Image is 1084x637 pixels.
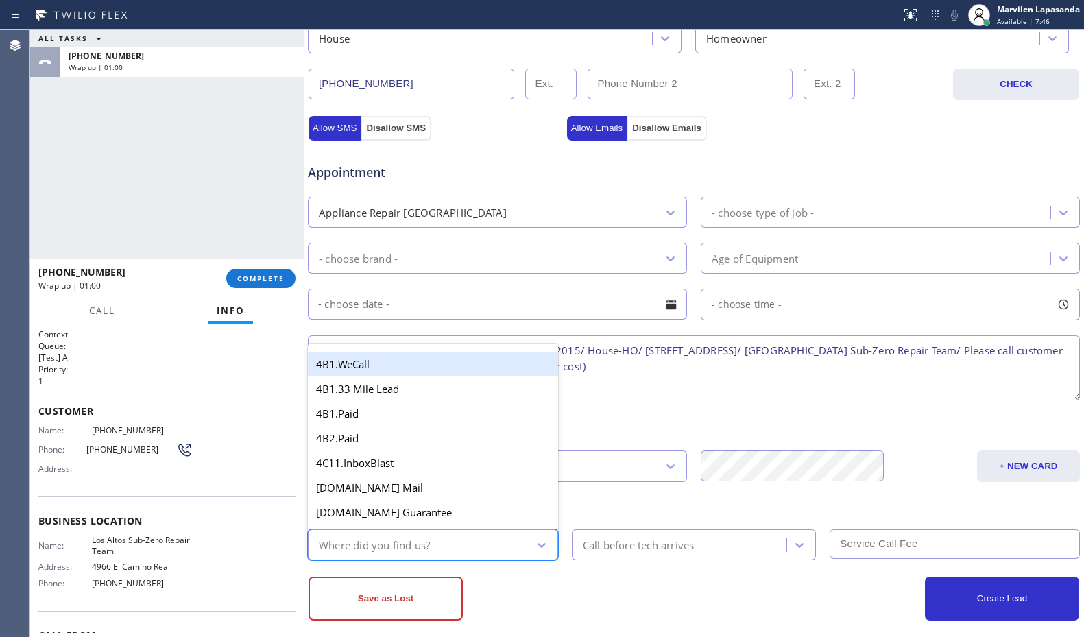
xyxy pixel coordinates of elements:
[588,69,793,99] input: Phone Number 2
[38,34,88,43] span: ALL TASKS
[953,69,1079,100] button: CHECK
[69,62,123,72] span: Wrap up | 01:00
[567,116,627,141] button: Allow Emails
[925,577,1079,621] button: Create Lead
[92,578,193,588] span: [PHONE_NUMBER]
[38,340,296,352] h2: Queue:
[627,116,707,141] button: Disallow Emails
[309,69,514,99] input: Phone Number
[319,250,398,266] div: - choose brand -
[310,496,1078,514] div: Other
[977,450,1080,482] button: + NEW CARD
[38,375,296,387] p: 1
[361,116,431,141] button: Disallow SMS
[706,30,767,46] div: Homeowner
[309,577,463,621] button: Save as Lost
[38,514,296,527] span: Business location
[997,16,1050,26] span: Available | 7:46
[308,426,558,450] div: 4B2.Paid
[237,274,285,283] span: COMPLETE
[308,376,558,401] div: 4B1.33 Mile Lead
[92,562,193,572] span: 4966 El Camino Real
[38,562,92,572] span: Address:
[38,280,101,291] span: Wrap up | 01:00
[945,5,964,25] button: Mute
[81,298,123,324] button: Call
[38,328,296,340] h1: Context
[309,116,361,141] button: Allow SMS
[208,298,253,324] button: Info
[308,335,1080,400] textarea: 9-12/ PRIME/ Sub Zero/ Fridge/ It is not cooling/ 2015/ House-HO/ [STREET_ADDRESS]/ [GEOGRAPHIC_D...
[525,69,577,99] input: Ext.
[38,425,92,435] span: Name:
[308,475,558,500] div: [DOMAIN_NAME] Mail
[712,204,814,220] div: - choose type of job -
[319,204,507,220] div: Appliance Repair [GEOGRAPHIC_DATA]
[830,529,1080,559] input: Service Call Fee
[308,352,558,376] div: 4B1.WeCall
[38,405,296,418] span: Customer
[712,250,798,266] div: Age of Equipment
[226,269,296,288] button: COMPLETE
[38,363,296,375] h2: Priority:
[319,30,350,46] div: House
[30,30,115,47] button: ALL TASKS
[89,304,115,317] span: Call
[38,265,125,278] span: [PHONE_NUMBER]
[38,578,92,588] span: Phone:
[38,444,86,455] span: Phone:
[583,537,695,553] div: Call before tech arrives
[310,417,1078,435] div: Credit card
[308,525,558,549] div: [DOMAIN_NAME] Guarantee
[308,163,564,182] span: Appointment
[38,464,92,474] span: Address:
[308,500,558,525] div: [DOMAIN_NAME] Guarantee
[319,537,430,553] div: Where did you find us?
[217,304,245,317] span: Info
[38,352,296,363] p: [Test] All
[69,50,144,62] span: [PHONE_NUMBER]
[997,3,1080,15] div: Marvilen Lapasanda
[804,69,855,99] input: Ext. 2
[308,450,558,475] div: 4C11.InboxBlast
[92,535,193,556] span: Los Altos Sub-Zero Repair Team
[308,289,687,320] input: - choose date -
[86,444,176,455] span: [PHONE_NUMBER]
[92,425,193,435] span: [PHONE_NUMBER]
[712,298,782,311] span: - choose time -
[308,401,558,426] div: 4B1.Paid
[38,540,92,551] span: Name:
